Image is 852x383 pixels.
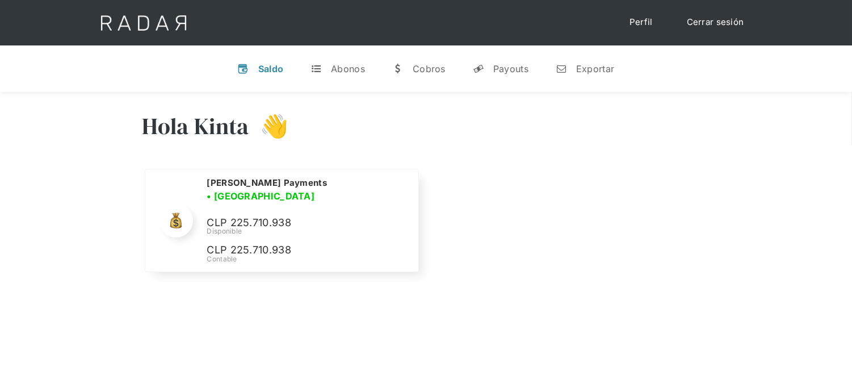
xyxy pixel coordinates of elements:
[207,242,377,259] p: CLP 225.710.938
[675,11,756,34] a: Cerrar sesión
[207,254,404,264] div: Contable
[142,112,249,140] h3: Hola Kinta
[618,11,664,34] a: Perfil
[207,189,314,203] h3: • [GEOGRAPHIC_DATA]
[576,63,614,74] div: Exportar
[249,112,289,140] h3: 👋
[473,63,484,74] div: y
[392,63,404,74] div: w
[493,63,528,74] div: Payouts
[331,63,365,74] div: Abonos
[207,215,377,231] p: CLP 225.710.938
[258,63,284,74] div: Saldo
[207,226,404,236] div: Disponible
[207,177,327,189] h2: [PERSON_NAME] Payments
[238,63,249,74] div: v
[556,63,567,74] div: n
[310,63,322,74] div: t
[413,63,446,74] div: Cobros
